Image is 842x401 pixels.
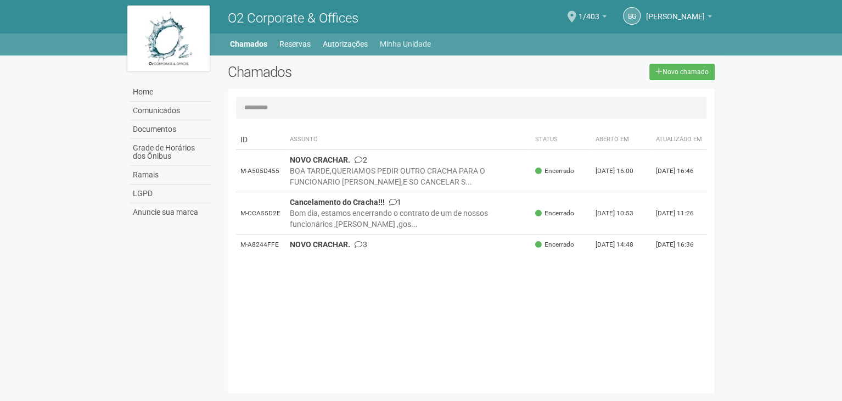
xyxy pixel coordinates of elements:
a: Ramais [130,166,211,185]
strong: NOVO CRACHAR. [290,240,350,249]
a: Home [130,83,211,102]
div: BOA TARDE,QUERIAMOS PEDIR OUTRO CRACHA PARA O FUNCIONARIO [PERSON_NAME],E SO CANCELAR S... [290,165,526,187]
td: [DATE] 16:46 [652,150,706,192]
td: [DATE] 14:48 [591,235,652,255]
strong: NOVO CRACHAR. [290,155,350,164]
th: Status [531,130,591,150]
a: BG [623,7,641,25]
span: O2 Corporate & Offices [228,10,358,26]
span: Encerrado [535,209,574,218]
td: ID [236,130,285,150]
td: [DATE] 10:53 [591,192,652,235]
div: Bom dia, estamos encerrando o contrato de um de nossos funcionários ,[PERSON_NAME] ,gos... [290,208,526,230]
span: Encerrado [535,166,574,176]
span: 1/403 [579,2,599,21]
a: Autorizações [323,36,368,52]
td: M-A505D455 [236,150,285,192]
a: Chamados [230,36,267,52]
a: 1/403 [579,14,607,23]
a: Documentos [130,120,211,139]
span: 1 [389,198,401,207]
th: Aberto em [591,130,652,150]
span: 3 [355,240,367,249]
a: Comunicados [130,102,211,120]
img: logo.jpg [127,5,210,71]
a: LGPD [130,185,211,203]
td: M-A8244FFE [236,235,285,255]
a: Reservas [279,36,311,52]
td: M-CCA55D2E [236,192,285,235]
h2: Chamados [228,64,421,80]
span: Bruna Garrido [646,2,705,21]
a: [PERSON_NAME] [646,14,712,23]
span: Encerrado [535,240,574,249]
th: Assunto [285,130,531,150]
span: 2 [355,155,367,164]
td: [DATE] 16:36 [652,235,706,255]
a: Novo chamado [649,64,715,80]
strong: Cancelamento do Cracha!!! [290,198,384,207]
td: [DATE] 11:26 [652,192,706,235]
a: Minha Unidade [380,36,431,52]
th: Atualizado em [652,130,706,150]
a: Grade de Horários dos Ônibus [130,139,211,166]
td: [DATE] 16:00 [591,150,652,192]
a: Anuncie sua marca [130,203,211,221]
